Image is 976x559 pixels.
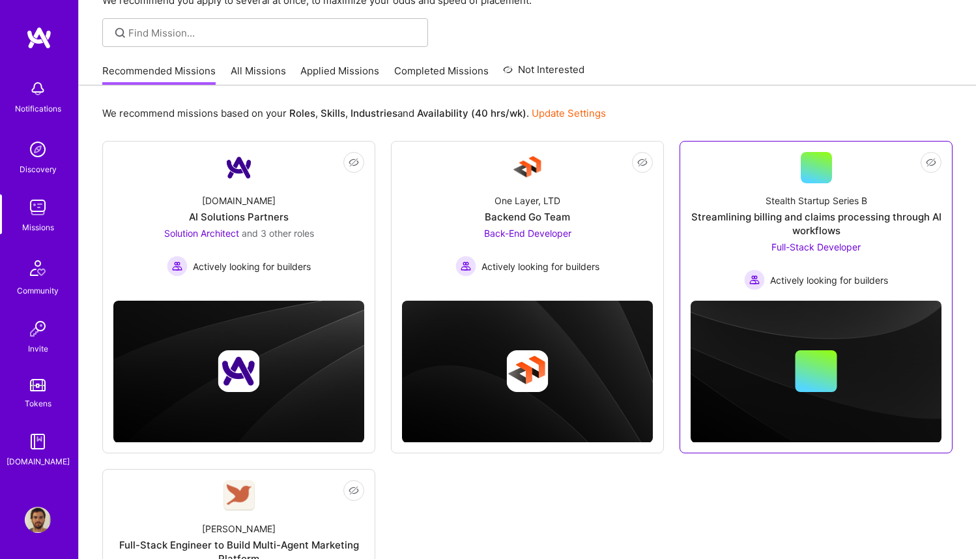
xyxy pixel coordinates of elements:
p: We recommend missions based on your , , and . [102,106,606,120]
a: Company Logo[DOMAIN_NAME]AI Solutions PartnersSolution Architect and 3 other rolesActively lookin... [113,152,364,290]
img: tokens [30,379,46,391]
span: Back-End Developer [484,228,571,239]
div: Notifications [15,102,61,115]
img: bell [25,76,51,102]
i: icon EyeClosed [926,157,936,168]
a: Update Settings [532,107,606,119]
div: Invite [28,342,48,355]
i: icon SearchGrey [113,25,128,40]
img: teamwork [25,194,51,220]
span: Actively looking for builders [770,273,888,287]
div: AI Solutions Partners [189,210,289,224]
i: icon EyeClosed [349,485,359,496]
a: Completed Missions [394,64,489,85]
a: Company LogoOne Layer, LTDBackend Go TeamBack-End Developer Actively looking for buildersActively... [402,152,653,290]
div: Tokens [25,397,51,410]
a: All Missions [231,64,286,85]
img: User Avatar [25,507,51,533]
span: Actively looking for builders [481,260,599,273]
a: Not Interested [503,62,584,85]
div: Stealth Startup Series B [766,194,867,207]
div: [DOMAIN_NAME] [7,455,70,468]
b: Availability (40 hrs/wk) [417,107,526,119]
img: Company logo [218,350,260,392]
a: Recommended Missions [102,64,216,85]
input: Find Mission... [128,26,418,40]
img: Actively looking for builders [744,269,765,290]
div: [DOMAIN_NAME] [202,194,276,207]
img: cover [691,301,941,443]
div: One Layer, LTD [495,194,560,207]
i: icon EyeClosed [637,157,648,168]
img: discovery [25,136,51,162]
div: Missions [22,220,54,234]
span: Actively looking for builders [193,260,311,273]
img: cover [113,301,364,443]
span: Solution Architect [164,228,239,239]
img: Community [22,252,53,284]
i: icon EyeClosed [349,157,359,168]
img: guide book [25,429,51,455]
img: Company Logo [223,152,255,183]
b: Roles [289,107,315,119]
a: Applied Missions [300,64,379,85]
b: Skills [321,107,345,119]
a: Stealth Startup Series BStreamlining billing and claims processing through AI workflowsFull-Stack... [691,152,941,290]
b: Industries [351,107,397,119]
img: Company Logo [223,480,255,511]
img: Invite [25,316,51,342]
div: Discovery [20,162,57,176]
span: Full-Stack Developer [771,241,861,252]
span: and 3 other roles [242,228,314,239]
img: Actively looking for builders [167,256,188,277]
div: Streamlining billing and claims processing through AI workflows [691,210,941,237]
img: logo [26,26,52,50]
div: Community [17,284,59,297]
img: Actively looking for builders [455,256,476,277]
img: Company Logo [512,152,543,183]
div: [PERSON_NAME] [202,522,276,536]
div: Backend Go Team [485,210,570,224]
img: cover [402,301,653,443]
a: User Avatar [22,507,54,533]
img: Company logo [507,350,549,392]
